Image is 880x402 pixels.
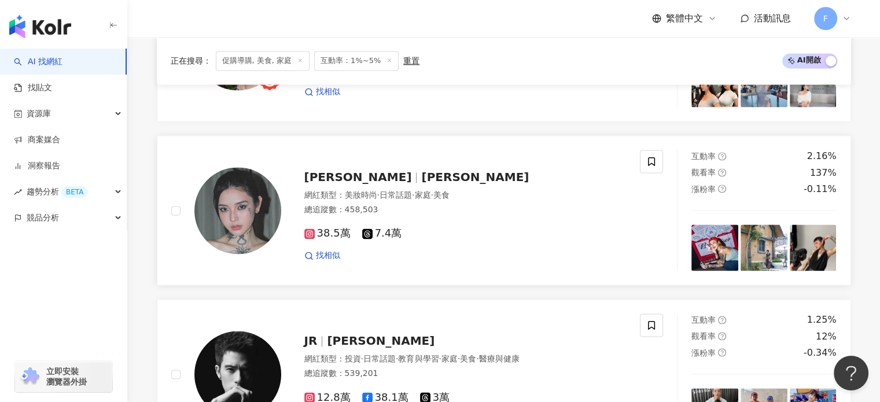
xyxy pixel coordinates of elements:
[691,348,716,357] span: 漲粉率
[754,13,791,24] span: 活動訊息
[790,224,837,271] img: post-image
[216,51,310,71] span: 促購導購, 美食, 家庭
[807,150,837,163] div: 2.16%
[807,314,837,326] div: 1.25%
[9,15,71,38] img: logo
[458,354,460,363] span: ·
[14,188,22,196] span: rise
[19,367,41,386] img: chrome extension
[691,331,716,341] span: 觀看率
[304,204,627,216] div: 總追蹤數 ： 458,503
[398,354,439,363] span: 教育與學習
[27,101,51,127] span: 資源庫
[316,86,340,98] span: 找相似
[304,368,627,379] div: 總追蹤數 ： 539,201
[304,170,412,184] span: [PERSON_NAME]
[345,354,361,363] span: 投資
[718,348,726,356] span: question-circle
[304,86,340,98] a: 找相似
[691,168,716,177] span: 觀看率
[412,190,414,200] span: ·
[327,334,435,348] span: [PERSON_NAME]
[834,356,868,390] iframe: Help Scout Beacon - Open
[363,354,396,363] span: 日常話題
[361,354,363,363] span: ·
[377,190,380,200] span: ·
[460,354,476,363] span: 美食
[691,152,716,161] span: 互動率
[14,134,60,146] a: 商案媒合
[316,250,340,261] span: 找相似
[823,12,827,25] span: F
[691,224,738,271] img: post-image
[718,152,726,160] span: question-circle
[476,354,478,363] span: ·
[61,186,88,198] div: BETA
[304,353,627,365] div: 網紅類型 ：
[804,346,837,359] div: -0.34%
[314,51,399,71] span: 互動率：1%~5%
[421,170,529,184] span: [PERSON_NAME]
[403,56,419,65] div: 重置
[171,56,211,65] span: 正在搜尋 ：
[439,354,441,363] span: ·
[718,185,726,193] span: question-circle
[14,160,60,172] a: 洞察報告
[27,179,88,205] span: 趨勢分析
[741,224,787,271] img: post-image
[691,315,716,324] span: 互動率
[810,167,837,179] div: 137%
[157,135,851,285] a: KOL Avatar[PERSON_NAME][PERSON_NAME]網紅類型：美妝時尚·日常話題·家庭·美食總追蹤數：458,50338.5萬7.4萬找相似互動率question-circl...
[396,354,398,363] span: ·
[14,56,62,68] a: searchAI 找網紅
[14,82,52,94] a: 找貼文
[304,250,340,261] a: 找相似
[345,190,377,200] span: 美妝時尚
[27,205,59,231] span: 競品分析
[380,190,412,200] span: 日常話題
[441,354,458,363] span: 家庭
[304,227,351,239] span: 38.5萬
[479,354,520,363] span: 醫療與健康
[718,168,726,176] span: question-circle
[362,227,402,239] span: 7.4萬
[666,12,703,25] span: 繁體中文
[718,332,726,340] span: question-circle
[15,361,112,392] a: chrome extension立即安裝 瀏覽器外掛
[304,334,318,348] span: JR
[304,190,627,201] div: 網紅類型 ：
[414,190,430,200] span: 家庭
[433,190,450,200] span: 美食
[46,366,87,387] span: 立即安裝 瀏覽器外掛
[816,330,837,343] div: 12%
[691,185,716,194] span: 漲粉率
[194,167,281,254] img: KOL Avatar
[804,183,837,196] div: -0.11%
[718,316,726,324] span: question-circle
[430,190,433,200] span: ·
